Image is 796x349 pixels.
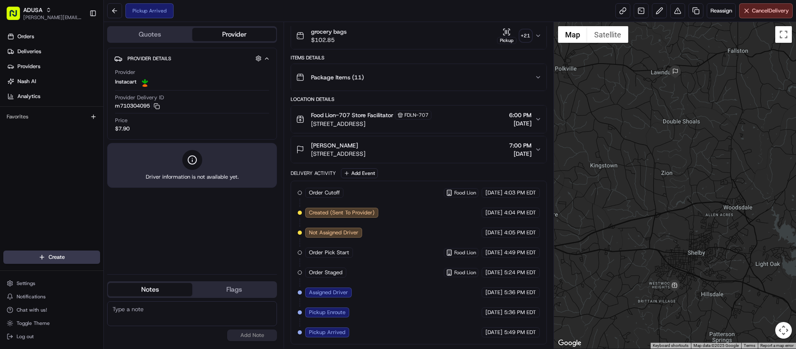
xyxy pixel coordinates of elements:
[291,170,336,177] div: Delivery Activity
[744,343,755,348] a: Terms (opens in new tab)
[115,94,164,101] span: Provider Delivery ID
[291,54,546,61] div: Items Details
[83,141,100,147] span: Pylon
[291,106,546,133] button: Food Lion-707 Store FacilitatorFDLN-707[STREET_ADDRESS]6:00 PM[DATE]
[485,309,502,316] span: [DATE]
[504,189,536,197] span: 4:03 PM EDT
[309,189,340,197] span: Order Cutoff
[311,120,431,128] span: [STREET_ADDRESS]
[140,77,150,87] img: profile_instacart_ahold_partner.png
[67,117,137,132] a: 💻API Documentation
[504,269,536,276] span: 5:24 PM EDT
[341,168,378,178] button: Add Event
[504,309,536,316] span: 5:36 PM EDT
[497,28,531,44] button: Pickup+21
[485,249,502,256] span: [DATE]
[17,280,35,287] span: Settings
[509,150,531,158] span: [DATE]
[17,293,46,300] span: Notifications
[739,3,793,18] button: CancelDelivery
[8,8,25,25] img: Nash
[3,291,100,302] button: Notifications
[587,26,628,43] button: Show satellite imagery
[752,7,789,15] span: Cancel Delivery
[59,140,100,147] a: Powered byPylon
[8,79,23,94] img: 1736555255976-a54dd68f-1ca7-489b-9aae-adbdc363a1c4
[17,320,50,327] span: Toggle Theme
[141,82,151,92] button: Start new chat
[8,121,15,128] div: 📗
[504,229,536,236] span: 4:05 PM EDT
[485,269,502,276] span: [DATE]
[693,343,739,348] span: Map data ©2025 Google
[309,249,349,256] span: Order Pick Start
[70,121,77,128] div: 💻
[3,30,103,43] a: Orders
[509,141,531,150] span: 7:00 PM
[115,125,130,133] span: $7.90
[17,333,34,340] span: Log out
[17,307,47,313] span: Chat with us!
[556,338,583,349] a: Open this area in Google Maps (opens a new window)
[28,79,136,88] div: Start new chat
[146,173,239,181] span: Driver information is not available yet.
[556,338,583,349] img: Google
[309,209,375,216] span: Created (Sent To Provider)
[3,45,103,58] a: Deliveries
[115,69,135,76] span: Provider
[115,78,137,86] span: Instacart
[653,343,688,349] button: Keyboard shortcuts
[311,150,365,158] span: [STREET_ADDRESS]
[509,119,531,128] span: [DATE]
[404,112,429,118] span: FDLN-707
[454,269,476,276] span: Food Lion
[23,6,42,14] button: ADUSA
[3,317,100,329] button: Toggle Theme
[115,117,127,124] span: Price
[23,14,83,21] button: [PERSON_NAME][EMAIL_ADDRESS][PERSON_NAME][DOMAIN_NAME]
[114,52,270,65] button: Provider Details
[3,331,100,342] button: Log out
[192,28,277,41] button: Provider
[3,110,100,123] div: Favorites
[127,55,171,62] span: Provider Details
[115,102,160,110] button: m710304095
[3,60,103,73] a: Providers
[5,117,67,132] a: 📗Knowledge Base
[17,93,40,100] span: Analytics
[707,3,736,18] button: Reassign
[497,37,517,44] div: Pickup
[309,329,345,336] span: Pickup Arrived
[454,189,476,196] span: Food Lion
[485,229,502,236] span: [DATE]
[3,304,100,316] button: Chat with us!
[485,189,502,197] span: [DATE]
[291,64,546,91] button: Package Items (11)
[78,120,133,129] span: API Documentation
[710,7,732,15] span: Reassign
[504,209,536,216] span: 4:04 PM EDT
[311,141,358,150] span: [PERSON_NAME]
[22,54,137,62] input: Clear
[309,269,343,276] span: Order Staged
[49,253,65,261] span: Create
[3,278,100,289] button: Settings
[485,289,502,296] span: [DATE]
[309,309,345,316] span: Pickup Enroute
[504,289,536,296] span: 5:36 PM EDT
[17,33,34,40] span: Orders
[520,30,531,42] div: + 21
[760,343,794,348] a: Report a map error
[485,209,502,216] span: [DATE]
[108,28,192,41] button: Quotes
[497,28,517,44] button: Pickup
[485,329,502,336] span: [DATE]
[509,111,531,119] span: 6:00 PM
[504,249,536,256] span: 4:49 PM EDT
[3,90,103,103] a: Analytics
[17,120,64,129] span: Knowledge Base
[309,229,358,236] span: Not Assigned Driver
[311,111,393,119] span: Food Lion-707 Store Facilitator
[3,3,86,23] button: ADUSA[PERSON_NAME][EMAIL_ADDRESS][PERSON_NAME][DOMAIN_NAME]
[775,322,792,339] button: Map camera controls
